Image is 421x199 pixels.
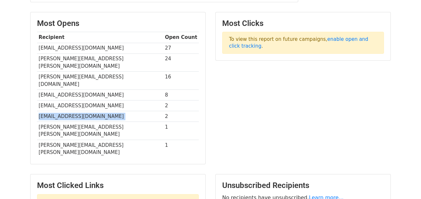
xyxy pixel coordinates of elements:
[37,140,163,158] td: [PERSON_NAME][EMAIL_ADDRESS][PERSON_NAME][DOMAIN_NAME]
[222,32,384,54] p: To view this report on future campaigns, .
[37,53,163,72] td: [PERSON_NAME][EMAIL_ADDRESS][PERSON_NAME][DOMAIN_NAME]
[37,89,163,100] td: [EMAIL_ADDRESS][DOMAIN_NAME]
[163,72,199,90] td: 16
[163,43,199,53] td: 27
[37,100,163,111] td: [EMAIL_ADDRESS][DOMAIN_NAME]
[37,122,163,140] td: [PERSON_NAME][EMAIL_ADDRESS][PERSON_NAME][DOMAIN_NAME]
[163,122,199,140] td: 1
[229,36,368,49] a: enable open and click tracking
[163,100,199,111] td: 2
[37,181,199,190] h3: Most Clicked Links
[37,111,163,122] td: [EMAIL_ADDRESS][DOMAIN_NAME]
[163,111,199,122] td: 2
[163,53,199,72] td: 24
[163,32,199,43] th: Open Count
[37,19,199,28] h3: Most Opens
[37,43,163,53] td: [EMAIL_ADDRESS][DOMAIN_NAME]
[222,181,384,190] h3: Unsubscribed Recipients
[37,72,163,90] td: [PERSON_NAME][EMAIL_ADDRESS][DOMAIN_NAME]
[163,89,199,100] td: 8
[389,168,421,199] iframe: Chat Widget
[37,32,163,43] th: Recipient
[222,19,384,28] h3: Most Clicks
[163,140,199,158] td: 1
